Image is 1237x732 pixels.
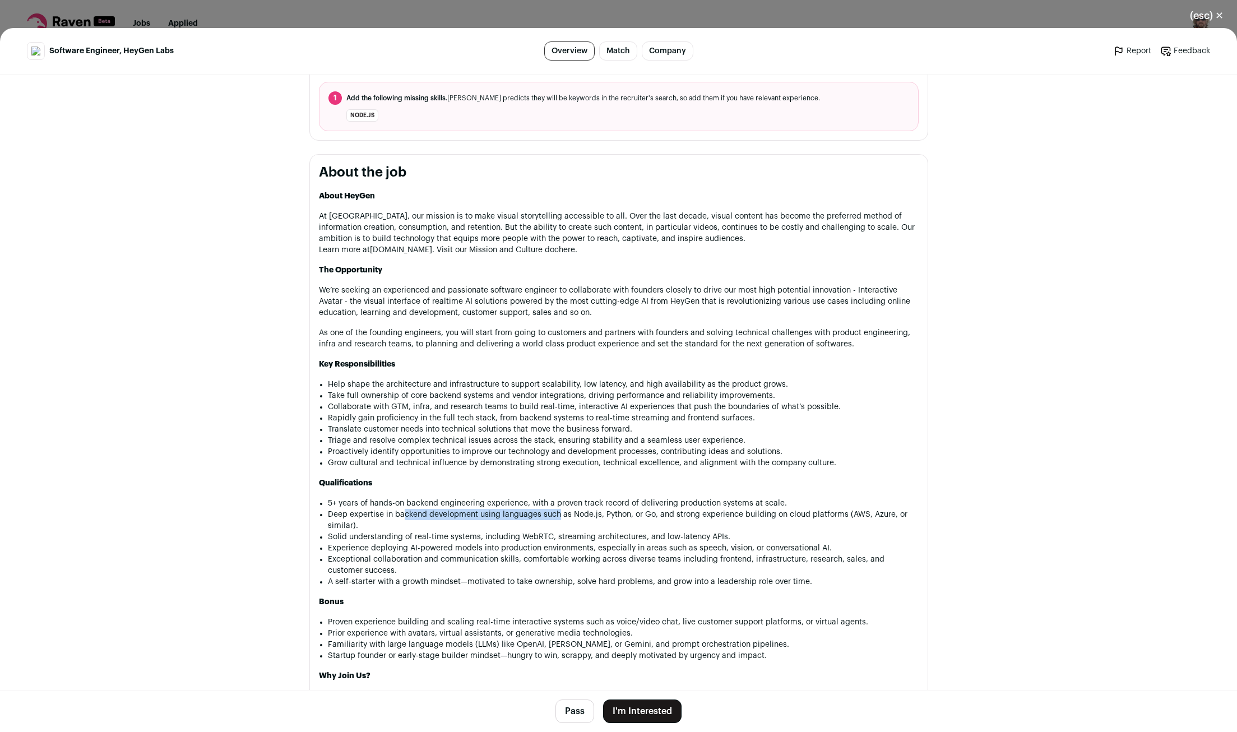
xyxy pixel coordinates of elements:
a: Feedback [1160,45,1210,57]
li: Proven experience building and scaling real-time interactive systems such as voice/video chat, li... [328,617,919,628]
a: Match [599,41,637,61]
span: Software Engineer, HeyGen Labs [49,45,174,57]
strong: About HeyGen [319,192,375,200]
li: Exceptional collaboration and communication skills, comfortable working across diverse teams incl... [328,554,919,576]
button: Pass [555,699,594,723]
a: here [559,246,575,254]
li: Proactively identify opportunities to improve our technology and development processes, contribut... [328,446,919,457]
a: Company [642,41,693,61]
li: Startup founder or early-stage builder mindset—hungry to win, scrappy, and deeply motivated by ur... [328,650,919,661]
strong: The Opportunity [319,266,382,274]
li: Experience deploying AI-powered models into production environments, especially in areas such as ... [328,543,919,554]
li: Solid understanding of real-time systems, including WebRTC, streaming architectures, and low-late... [328,531,919,543]
p: We’re seeking an experienced and passionate software engineer to collaborate with founders closel... [319,285,919,318]
span: 1 [328,91,342,105]
a: Overview [544,41,595,61]
li: Node.js [346,109,378,122]
img: e9a2b252386537c2fc8e6913cbe4e57552cd3f5be1791aea942425b295a16e1b.svg [31,47,40,55]
a: Report [1113,45,1151,57]
li: Translate customer needs into technical solutions that move the business forward. [328,424,919,435]
strong: Qualifications [319,479,372,487]
button: Close modal [1176,3,1237,28]
span: Add the following missing skills. [346,95,447,101]
li: Grow cultural and technical influence by demonstrating strong execution, technical excellence, an... [328,457,919,469]
button: I'm Interested [603,699,682,723]
li: Prior experience with avatars, virtual assistants, or generative media technologies. [328,628,919,639]
strong: Why Join Us? [319,672,370,680]
h2: About the job [319,164,919,182]
strong: Bonus [319,598,344,606]
p: As one of the founding engineers, you will start from going to customers and partners with founde... [319,327,919,350]
a: [DOMAIN_NAME] [370,246,432,254]
li: Take full ownership of core backend systems and vendor integrations, driving performance and reli... [328,390,919,401]
li: 5+ years of hands-on backend engineering experience, with a proven track record of delivering pro... [328,498,919,509]
p: At [GEOGRAPHIC_DATA], our mission is to make visual storytelling accessible to all. Over the last... [319,211,919,256]
li: Familiarity with large language models (LLMs) like OpenAI, [PERSON_NAME], or Gemini, and prompt o... [328,639,919,650]
li: Help shape the architecture and infrastructure to support scalability, low latency, and high avai... [328,379,919,390]
li: Rapidly gain proficiency in the full tech stack, from backend systems to real-time streaming and ... [328,413,919,424]
span: [PERSON_NAME] predicts they will be keywords in the recruiter's search, so add them if you have r... [346,94,820,103]
li: Deep expertise in backend development using languages such as Node.js, Python, or Go, and strong ... [328,509,919,531]
li: Triage and resolve complex technical issues across the stack, ensuring stability and a seamless u... [328,435,919,446]
li: Collaborate with GTM, infra, and research teams to build real-time, interactive AI experiences th... [328,401,919,413]
li: A self-starter with a growth mindset—motivated to take ownership, solve hard problems, and grow i... [328,576,919,587]
strong: Key Responsibilities [319,360,395,368]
